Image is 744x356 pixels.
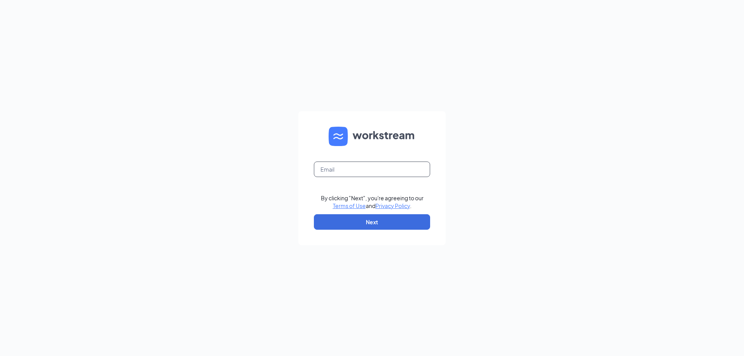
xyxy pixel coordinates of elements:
div: By clicking "Next", you're agreeing to our and . [321,194,424,210]
a: Terms of Use [333,202,366,209]
a: Privacy Policy [375,202,410,209]
img: WS logo and Workstream text [329,127,415,146]
input: Email [314,162,430,177]
button: Next [314,214,430,230]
